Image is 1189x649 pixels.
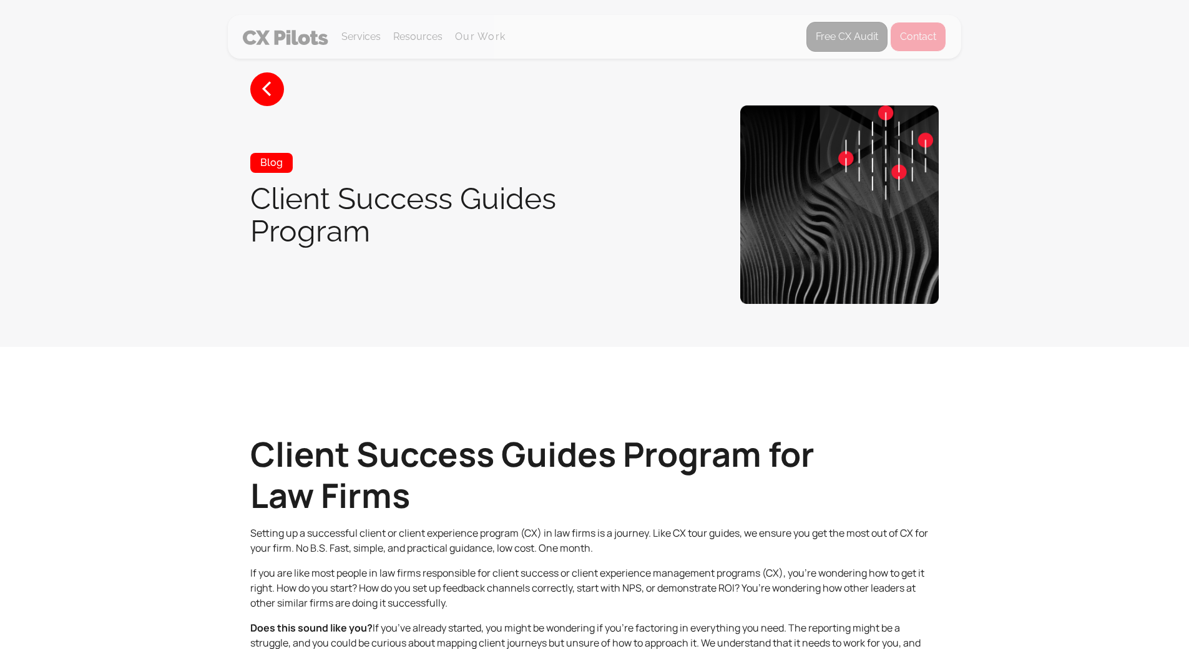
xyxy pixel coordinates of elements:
[393,16,443,58] div: Resources
[341,28,381,46] div: Services
[250,565,939,610] p: If you are like most people in law firms responsible for client success or client experience mana...
[455,31,506,42] a: Our Work
[341,16,381,58] div: Services
[250,525,939,555] p: Setting up a successful client or client experience program (CX) in law firms is a journey. Like ...
[250,153,293,173] div: Blog
[890,22,946,52] a: Contact
[806,22,888,52] a: Free CX Audit
[250,72,284,106] a: <
[250,182,640,247] h1: Client Success Guides Program
[393,28,443,46] div: Resources
[250,433,939,515] h1: Client Success Guides Program for Law Firms
[250,621,373,635] strong: Does this sound like you?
